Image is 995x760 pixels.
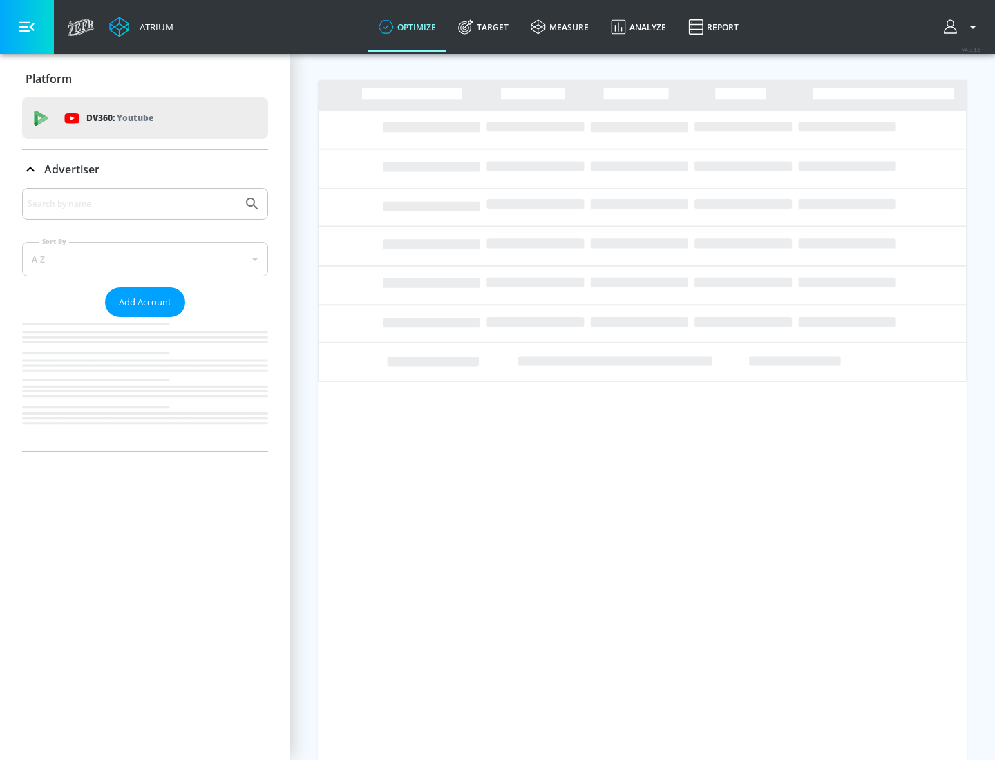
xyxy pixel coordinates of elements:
p: Platform [26,71,72,86]
div: DV360: Youtube [22,97,268,139]
nav: list of Advertiser [22,317,268,451]
span: v 4.33.5 [962,46,981,53]
button: Add Account [105,287,185,317]
input: Search by name [28,195,237,213]
div: A-Z [22,242,268,276]
div: Atrium [134,21,173,33]
label: Sort By [39,237,69,246]
a: measure [520,2,600,52]
a: Atrium [109,17,173,37]
a: Report [677,2,750,52]
a: optimize [368,2,447,52]
p: Advertiser [44,162,99,177]
p: Youtube [117,111,153,125]
p: DV360: [86,111,153,126]
a: Analyze [600,2,677,52]
div: Platform [22,59,268,98]
div: Advertiser [22,150,268,189]
span: Add Account [119,294,171,310]
a: Target [447,2,520,52]
div: Advertiser [22,188,268,451]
